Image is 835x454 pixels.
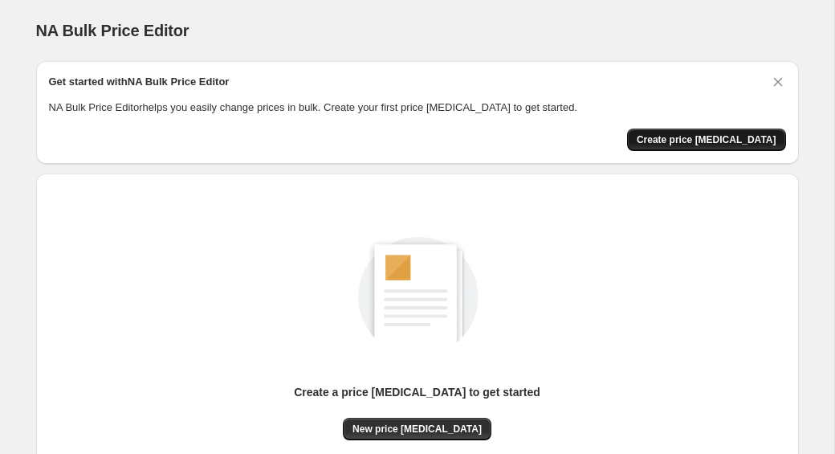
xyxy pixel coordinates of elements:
[343,418,491,440] button: New price [MEDICAL_DATA]
[627,129,786,151] button: Create price change job
[49,100,786,116] p: NA Bulk Price Editor helps you easily change prices in bulk. Create your first price [MEDICAL_DAT...
[49,74,230,90] h2: Get started with NA Bulk Price Editor
[637,133,776,146] span: Create price [MEDICAL_DATA]
[294,384,540,400] p: Create a price [MEDICAL_DATA] to get started
[36,22,189,39] span: NA Bulk Price Editor
[770,74,786,90] button: Dismiss card
[352,423,482,436] span: New price [MEDICAL_DATA]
